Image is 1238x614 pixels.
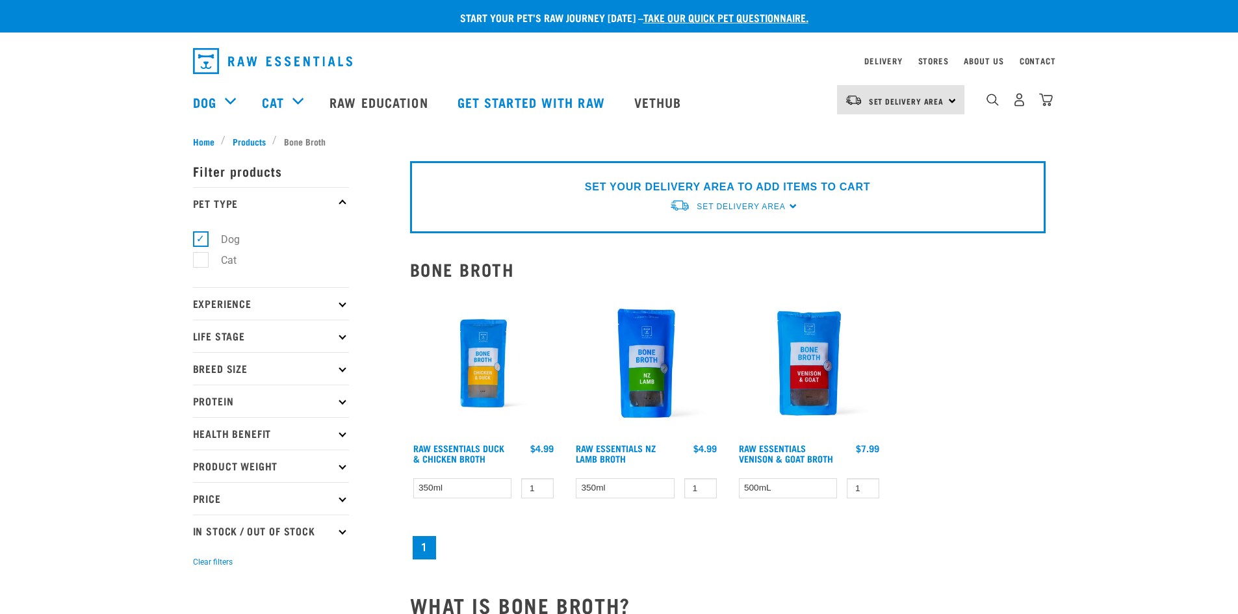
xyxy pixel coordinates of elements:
[869,99,944,103] span: Set Delivery Area
[1020,58,1056,63] a: Contact
[193,515,349,547] p: In Stock / Out Of Stock
[987,94,999,106] img: home-icon-1@2x.png
[193,48,352,74] img: Raw Essentials Logo
[193,134,222,148] a: Home
[193,385,349,417] p: Protein
[233,134,266,148] span: Products
[918,58,949,63] a: Stores
[445,76,621,128] a: Get started with Raw
[856,443,879,454] div: $7.99
[193,155,349,187] p: Filter products
[226,134,272,148] a: Products
[693,443,717,454] div: $4.99
[193,92,216,112] a: Dog
[410,259,1046,279] h2: Bone Broth
[847,478,879,498] input: 1
[530,443,554,454] div: $4.99
[697,202,785,211] span: Set Delivery Area
[200,252,242,268] label: Cat
[964,58,1003,63] a: About Us
[410,290,558,437] img: RE Product Shoot 2023 Nov8793 1
[585,179,870,195] p: SET YOUR DELIVERY AREA TO ADD ITEMS TO CART
[410,533,1046,562] nav: pagination
[576,446,656,461] a: Raw Essentials NZ Lamb Broth
[193,450,349,482] p: Product Weight
[316,76,444,128] a: Raw Education
[193,352,349,385] p: Breed Size
[193,320,349,352] p: Life Stage
[413,446,504,461] a: Raw Essentials Duck & Chicken Broth
[193,556,233,568] button: Clear filters
[864,58,902,63] a: Delivery
[193,134,1046,148] nav: breadcrumbs
[643,14,808,20] a: take our quick pet questionnaire.
[200,231,245,248] label: Dog
[413,536,436,559] a: Page 1
[684,478,717,498] input: 1
[521,478,554,498] input: 1
[1039,93,1053,107] img: home-icon@2x.png
[573,290,720,437] img: Raw Essentials New Zealand Lamb Bone Broth For Cats & Dogs
[183,43,1056,79] nav: dropdown navigation
[845,94,862,106] img: van-moving.png
[736,290,883,437] img: Raw Essentials Venison Goat Novel Protein Hypoallergenic Bone Broth Cats & Dogs
[739,446,833,461] a: Raw Essentials Venison & Goat Broth
[193,482,349,515] p: Price
[262,92,284,112] a: Cat
[1012,93,1026,107] img: user.png
[621,76,698,128] a: Vethub
[193,417,349,450] p: Health Benefit
[669,199,690,212] img: van-moving.png
[193,187,349,220] p: Pet Type
[193,287,349,320] p: Experience
[193,134,214,148] span: Home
